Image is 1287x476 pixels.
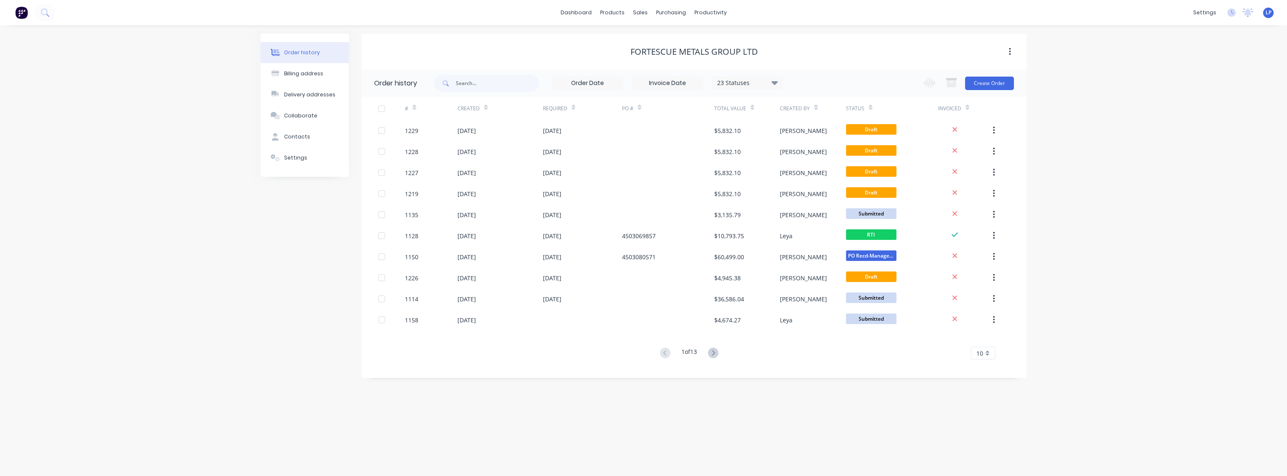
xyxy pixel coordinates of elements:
[543,126,561,135] div: [DATE]
[457,253,476,261] div: [DATE]
[543,147,561,156] div: [DATE]
[780,168,827,177] div: [PERSON_NAME]
[1266,9,1271,16] span: LP
[405,97,457,120] div: #
[846,271,896,282] span: Draft
[543,210,561,219] div: [DATE]
[261,126,349,147] button: Contacts
[261,105,349,126] button: Collaborate
[457,189,476,198] div: [DATE]
[780,231,792,240] div: Leya
[457,147,476,156] div: [DATE]
[846,124,896,135] span: Draft
[846,293,896,303] span: Submitted
[780,295,827,303] div: [PERSON_NAME]
[457,210,476,219] div: [DATE]
[629,6,652,19] div: sales
[780,97,846,120] div: Created By
[457,274,476,282] div: [DATE]
[543,253,561,261] div: [DATE]
[374,78,417,88] div: Order history
[690,6,731,19] div: productivity
[543,274,561,282] div: [DATE]
[714,253,744,261] div: $60,499.00
[652,6,690,19] div: purchasing
[780,105,810,112] div: Created By
[622,105,633,112] div: PO #
[405,316,418,324] div: 1158
[543,189,561,198] div: [DATE]
[284,154,307,162] div: Settings
[261,42,349,63] button: Order history
[846,229,896,240] span: RTI
[846,97,938,120] div: Status
[405,105,408,112] div: #
[405,168,418,177] div: 1227
[714,105,746,112] div: Total Value
[780,210,827,219] div: [PERSON_NAME]
[405,253,418,261] div: 1150
[284,133,310,141] div: Contacts
[543,105,567,112] div: Required
[780,316,792,324] div: Leya
[261,63,349,84] button: Billing address
[543,97,622,120] div: Required
[284,49,320,56] div: Order history
[780,274,827,282] div: [PERSON_NAME]
[543,295,561,303] div: [DATE]
[714,189,741,198] div: $5,832.10
[714,147,741,156] div: $5,832.10
[780,189,827,198] div: [PERSON_NAME]
[632,77,703,90] input: Invoice Date
[405,295,418,303] div: 1114
[846,166,896,177] span: Draft
[405,274,418,282] div: 1226
[780,147,827,156] div: [PERSON_NAME]
[405,231,418,240] div: 1128
[456,75,539,92] input: Search...
[405,210,418,219] div: 1135
[938,97,991,120] div: Invoiced
[681,347,697,359] div: 1 of 13
[846,105,864,112] div: Status
[714,210,741,219] div: $3,135.79
[846,208,896,219] span: Submitted
[457,105,480,112] div: Created
[846,250,896,261] span: PO Recd-Manager...
[457,295,476,303] div: [DATE]
[405,189,418,198] div: 1219
[965,77,1014,90] button: Create Order
[714,97,780,120] div: Total Value
[457,97,543,120] div: Created
[556,6,596,19] a: dashboard
[622,253,656,261] div: 4503080571
[405,126,418,135] div: 1229
[714,231,744,240] div: $10,793.75
[543,168,561,177] div: [DATE]
[938,105,961,112] div: Invoiced
[284,91,335,98] div: Delivery addresses
[780,126,827,135] div: [PERSON_NAME]
[976,349,983,358] span: 10
[1189,6,1221,19] div: settings
[712,78,783,88] div: 23 Statuses
[622,97,714,120] div: PO #
[261,84,349,105] button: Delivery addresses
[714,126,741,135] div: $5,832.10
[457,316,476,324] div: [DATE]
[457,126,476,135] div: [DATE]
[622,231,656,240] div: 4503069857
[405,147,418,156] div: 1228
[284,112,317,120] div: Collaborate
[714,316,741,324] div: $4,674.27
[596,6,629,19] div: products
[284,70,323,77] div: Billing address
[846,314,896,324] span: Submitted
[714,168,741,177] div: $5,832.10
[457,231,476,240] div: [DATE]
[714,295,744,303] div: $36,586.04
[846,187,896,198] span: Draft
[714,274,741,282] div: $4,945.38
[15,6,28,19] img: Factory
[552,77,623,90] input: Order Date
